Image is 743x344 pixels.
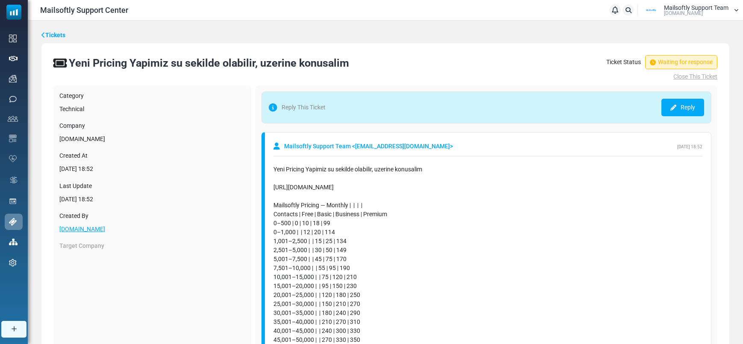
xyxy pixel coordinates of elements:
[8,116,18,122] img: contacts-icon.svg
[9,218,17,226] img: support-icon-active.svg
[645,55,717,69] span: Waiting for response
[59,151,245,160] label: Created At
[606,55,717,69] div: Ticket Status
[59,195,245,204] div: [DATE] 18:52
[69,55,349,71] div: Yeni Pricing Yapimiz su sekilde olabilir, uzerine konusalim
[40,4,128,16] span: Mailsoftly Support Center
[284,142,453,151] span: Mailsoftly Support Team < [EMAIL_ADDRESS][DOMAIN_NAME] >
[640,4,662,17] img: User Logo
[269,99,326,116] span: Reply This Ticket
[59,212,245,221] label: Created By
[59,226,105,232] a: [DOMAIN_NAME]
[9,75,17,82] img: campaigns-icon.png
[59,105,245,114] div: Technical
[9,175,18,185] img: workflow.svg
[59,182,245,191] label: Last Update
[606,72,717,81] a: Close This Ticket
[59,91,245,100] label: Category
[9,95,17,103] img: sms-icon.png
[9,35,17,42] img: dashboard-icon.svg
[661,99,704,116] a: Reply
[6,5,21,20] img: mailsoftly_icon_blue_white.svg
[9,197,17,205] img: landing_pages.svg
[664,11,703,16] span: [DOMAIN_NAME]
[59,165,245,173] div: [DATE] 18:52
[41,31,65,40] a: Tickets
[9,155,17,162] img: domain-health-icon.svg
[640,4,739,17] a: User Logo Mailsoftly Support Team [DOMAIN_NAME]
[9,259,17,267] img: settings-icon.svg
[59,241,104,250] label: Target Company
[9,135,17,142] img: email-templates-icon.svg
[677,144,702,149] span: [DATE] 18:52
[59,135,245,144] div: [DOMAIN_NAME]
[273,165,702,201] div: Yeni Pricing Yapimiz su sekilde olabilir, uzerine konusalim [URL][DOMAIN_NAME]
[664,5,728,11] span: Mailsoftly Support Team
[59,121,245,130] label: Company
